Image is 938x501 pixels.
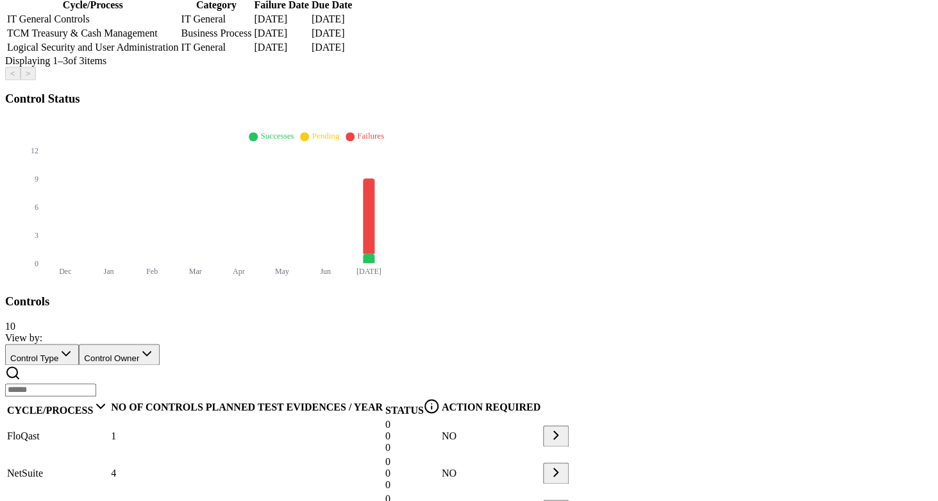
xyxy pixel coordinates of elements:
tspan: Jun [320,267,331,276]
span: Displaying 1– 3 of 3 items [5,55,106,66]
h3: Controls [5,294,933,309]
tspan: 9 [35,174,38,183]
tspan: Feb [146,267,158,276]
div: CYCLE/PROCESS [7,398,108,416]
div: 1 [111,430,203,442]
tspan: 6 [35,202,38,211]
span: Pending [312,131,339,140]
span: View by: [5,332,42,343]
span: 10 [5,321,15,332]
td: TCM Treasury & Cash Management [6,27,180,40]
tspan: Mar [189,267,202,276]
tspan: May [275,267,289,276]
div: NO OF CONTROLS [111,402,203,413]
td: [DATE] [253,27,309,40]
div: 0 [385,442,439,454]
div: NO [442,468,540,479]
td: [DATE] [311,27,353,40]
td: [DATE] [253,13,309,26]
td: IT General [181,13,253,26]
div: PLANNED TEST EVIDENCES / YEAR [206,402,383,413]
button: Control Owner [79,344,160,365]
span: FloQast [7,430,40,441]
button: < [5,67,21,80]
tspan: Dec [59,267,71,276]
th: ACTION REQUIRED [441,398,541,417]
div: 0 [385,419,439,430]
td: [DATE] [311,13,353,26]
div: NO [442,430,540,442]
tspan: 3 [35,230,38,239]
tspan: Jan [103,267,113,276]
span: Failures [357,131,384,140]
div: 0 [385,468,439,479]
span: Successes [260,131,294,140]
td: IT General Controls [6,13,180,26]
td: IT General [181,41,253,54]
span: NetSuite [7,468,43,479]
h3: Control Status [5,92,933,106]
button: > [21,67,36,80]
div: 4 [111,468,203,479]
div: 0 [385,479,439,491]
tspan: 0 [35,259,38,267]
td: Business Process [181,27,253,40]
tspan: Apr [233,267,245,276]
td: [DATE] [253,41,309,54]
td: [DATE] [311,41,353,54]
div: STATUS [385,398,439,416]
td: Logical Security and User Administration [6,41,180,54]
div: 0 [385,456,439,468]
div: 0 [385,430,439,442]
tspan: 12 [31,146,38,155]
button: Control Type [5,344,79,365]
tspan: [DATE] [356,267,381,276]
